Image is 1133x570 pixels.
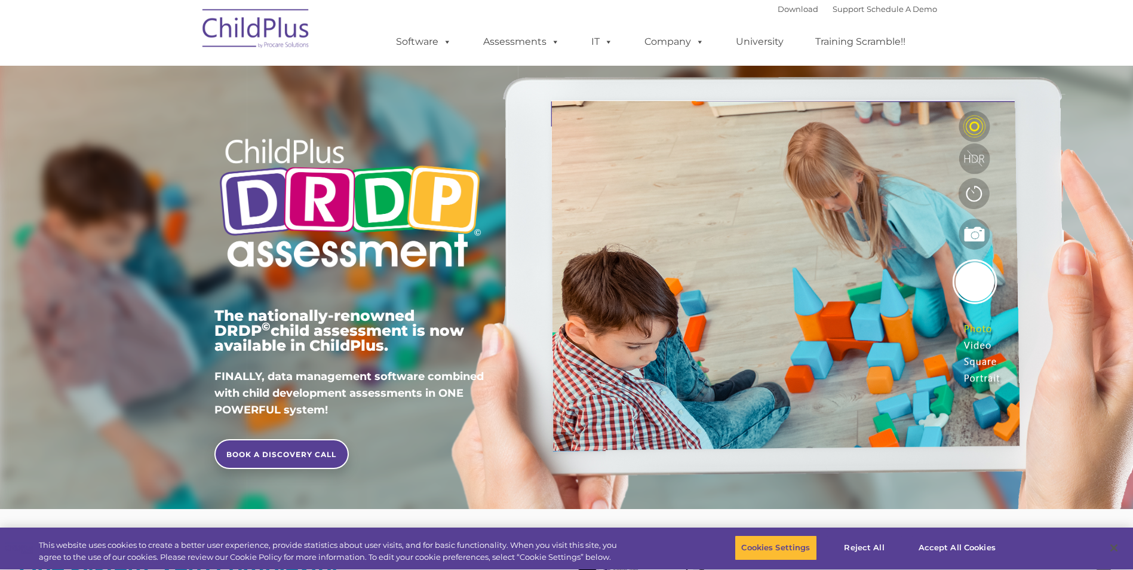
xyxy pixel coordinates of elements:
[867,4,937,14] a: Schedule A Demo
[214,370,484,416] span: FINALLY, data management software combined with child development assessments in ONE POWERFUL sys...
[214,439,349,469] a: BOOK A DISCOVERY CALL
[803,30,917,54] a: Training Scramble!!
[262,320,271,333] sup: ©
[735,535,816,560] button: Cookies Settings
[632,30,716,54] a: Company
[39,540,623,563] div: This website uses cookies to create a better user experience, provide statistics about user visit...
[912,535,1002,560] button: Accept All Cookies
[833,4,864,14] a: Support
[471,30,572,54] a: Assessments
[384,30,463,54] a: Software
[214,307,464,354] span: The nationally-renowned DRDP child assessment is now available in ChildPlus.
[579,30,625,54] a: IT
[214,122,486,287] img: Copyright - DRDP Logo Light
[827,535,902,560] button: Reject All
[778,4,818,14] a: Download
[778,4,937,14] font: |
[724,30,796,54] a: University
[1101,535,1127,561] button: Close
[196,1,316,60] img: ChildPlus by Procare Solutions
